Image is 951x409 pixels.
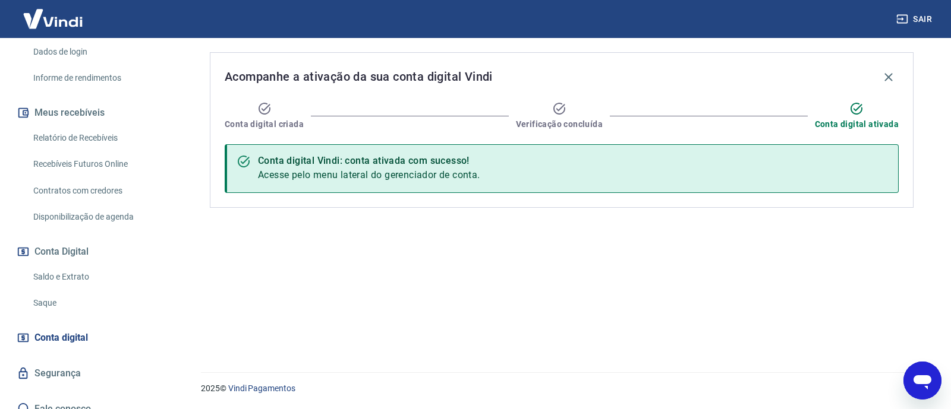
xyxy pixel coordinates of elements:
span: Conta digital criada [225,118,304,130]
div: Conta digital Vindi: conta ativada com sucesso! [258,154,480,168]
a: Relatório de Recebíveis [29,126,163,150]
button: Sair [894,8,937,30]
iframe: Botão para abrir a janela de mensagens [903,362,941,400]
span: Verificação concluída [516,118,603,130]
a: Saque [29,291,163,315]
img: Vindi [14,1,92,37]
a: Contratos com credores [29,179,163,203]
a: Recebíveis Futuros Online [29,152,163,176]
p: 2025 © [201,382,922,395]
a: Vindi Pagamentos [228,383,295,393]
button: Meus recebíveis [14,100,163,126]
button: Conta Digital [14,239,163,265]
span: Acesse pelo menu lateral do gerenciador de conta. [258,169,480,180]
a: Disponibilização de agenda [29,205,163,229]
a: Informe de rendimentos [29,66,163,90]
span: Conta digital ativada [815,118,899,130]
a: Segurança [14,360,163,386]
span: Conta digital [34,329,88,346]
a: Dados de login [29,40,163,64]
a: Saldo e Extrato [29,265,163,289]
span: Acompanhe a ativação da sua conta digital Vindi [225,67,493,86]
a: Conta digital [14,325,163,351]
